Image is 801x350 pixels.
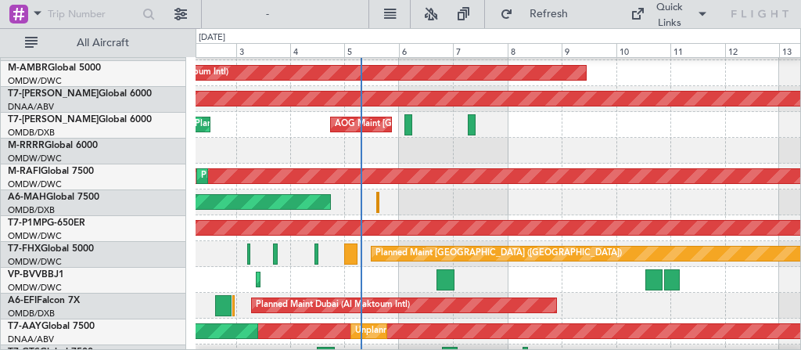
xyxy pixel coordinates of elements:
a: DNAA/ABV [8,334,54,345]
span: A6-MAH [8,193,46,202]
span: All Aircraft [41,38,165,49]
a: OMDW/DWC [8,153,62,164]
input: Trip Number [48,2,138,26]
a: T7-[PERSON_NAME]Global 6000 [8,89,152,99]
span: VP-BVV [8,270,41,280]
a: VP-BVVBBJ1 [8,270,64,280]
div: 5 [344,43,398,57]
button: All Aircraft [17,31,170,56]
div: 7 [453,43,507,57]
div: 6 [399,43,453,57]
div: 2 [181,43,235,57]
a: OMDW/DWC [8,256,62,268]
a: OMDB/DXB [8,308,55,319]
div: 10 [616,43,670,57]
a: OMDW/DWC [8,179,62,190]
div: Planned Maint Dubai (Al Maktoum Intl) [256,294,410,317]
a: OMDB/DXB [8,204,55,216]
span: T7-[PERSON_NAME] [8,89,99,99]
a: OMDB/DXB [8,127,55,139]
div: 3 [236,43,290,57]
span: M-RRRR [8,141,45,150]
div: 9 [562,43,616,57]
div: Planned Maint [GEOGRAPHIC_DATA] ([GEOGRAPHIC_DATA] Intl) [195,113,456,136]
div: 8 [508,43,562,57]
a: OMDW/DWC [8,230,62,242]
a: T7-FHXGlobal 5000 [8,244,94,254]
a: T7-[PERSON_NAME]Global 6000 [8,115,152,124]
a: OMDW/DWC [8,282,62,294]
a: M-RRRRGlobal 6000 [8,141,98,150]
span: T7-AAY [8,322,41,331]
a: OMDW/DWC [8,75,62,87]
a: A6-EFIFalcon 7X [8,296,80,305]
div: AOG Maint [GEOGRAPHIC_DATA] (Dubai Intl) [335,113,518,136]
button: Refresh [493,2,587,27]
a: DNAA/ABV [8,101,54,113]
div: 4 [290,43,344,57]
div: Planned Maint Dubai (Al Maktoum Intl) [201,164,355,188]
div: [DATE] [199,31,225,45]
div: Unplanned Maint [GEOGRAPHIC_DATA] (Al Maktoum Intl) [355,319,587,343]
a: A6-MAHGlobal 7500 [8,193,99,202]
a: T7-AAYGlobal 7500 [8,322,95,331]
span: T7-P1MP [8,218,47,228]
span: T7-FHX [8,244,41,254]
span: M-AMBR [8,63,48,73]
span: A6-EFI [8,296,37,305]
a: T7-P1MPG-650ER [8,218,85,228]
span: T7-[PERSON_NAME] [8,115,99,124]
a: M-AMBRGlobal 5000 [8,63,101,73]
button: Quick Links [623,2,717,27]
div: Planned Maint [GEOGRAPHIC_DATA] ([GEOGRAPHIC_DATA]) [375,242,622,265]
div: 11 [670,43,724,57]
span: M-RAFI [8,167,41,176]
div: 12 [725,43,779,57]
span: Refresh [516,9,582,20]
a: M-RAFIGlobal 7500 [8,167,94,176]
